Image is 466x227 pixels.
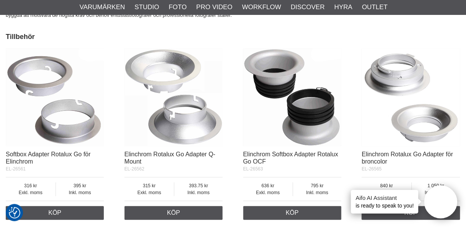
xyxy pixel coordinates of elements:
a: Elinchrom Rotalux Go Adapter Q-Mount [125,151,215,165]
span: 393.75 [174,182,223,189]
span: Exkl. moms [6,189,56,196]
a: Köp [6,206,104,220]
a: Hyra [335,2,353,12]
span: Inkl. moms [412,189,460,196]
span: 1 050 [412,182,460,189]
span: Inkl. moms [56,189,104,196]
a: Foto [169,2,187,12]
a: Pro Video [196,2,232,12]
a: Köp [125,206,223,220]
a: Köp [243,206,341,220]
a: Outlet [362,2,388,12]
span: EL-26561 [6,166,26,172]
h2: Tillbehör [6,32,460,42]
img: Softbox Adapter Rotalux Go för Elinchrom [6,48,104,146]
img: Elinchrom Rotalux Go Adapter för broncolor [362,48,460,146]
a: Elinchrom Softbox Adapter Rotalux Go OCF [243,151,338,165]
a: Workflow [242,2,281,12]
a: Softbox Adapter Rotalux Go för Elinchrom [6,151,90,165]
span: 316 [6,182,56,189]
img: Elinchrom Rotalux Go Adapter Q-Mount [125,48,223,146]
span: 315 [125,182,174,189]
span: Inkl. moms [174,189,223,196]
a: Varumärken [80,2,125,12]
span: 395 [56,182,104,189]
span: EL-26563 [243,166,263,172]
a: Studio [135,2,159,12]
span: 795 [293,182,341,189]
span: EL-26562 [125,166,144,172]
img: Revisit consent button [9,207,20,219]
span: 636 [243,182,293,189]
span: Exkl. moms [243,189,293,196]
a: Discover [291,2,325,12]
button: Samtyckesinställningar [9,206,20,220]
span: Exkl. moms [362,189,412,196]
h4: Aifo AI Assistant [356,194,414,202]
span: Exkl. moms [125,189,174,196]
img: Elinchrom Softbox Adapter Rotalux Go OCF [243,48,341,146]
a: Elinchrom Rotalux Go Adapter för broncolor [362,151,453,165]
span: 840 [362,182,412,189]
div: is ready to speak to you! [351,190,418,214]
span: Inkl. moms [293,189,341,196]
span: EL-26565 [362,166,382,172]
